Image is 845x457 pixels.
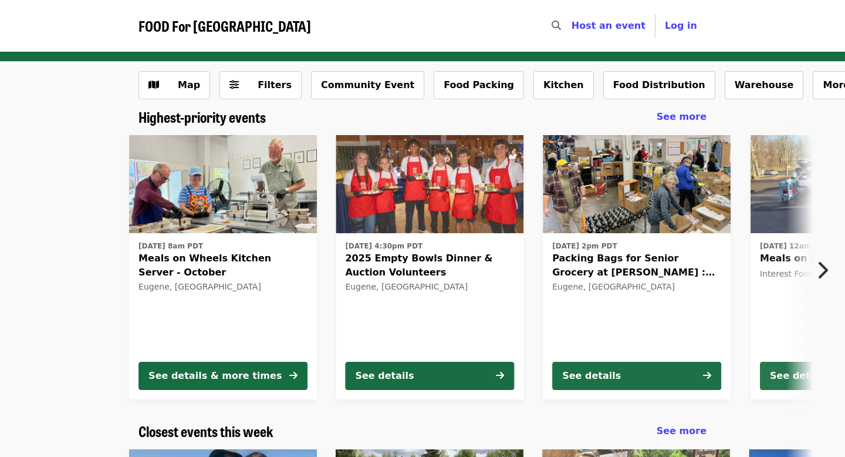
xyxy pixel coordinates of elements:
i: arrow-right icon [289,370,298,381]
time: [DATE] 8am PDT [138,241,203,251]
span: Closest events this week [138,421,273,441]
span: Highest-priority events [138,106,266,127]
div: Closest events this week [129,423,716,440]
span: Map [178,79,200,90]
a: FOOD For [GEOGRAPHIC_DATA] [138,18,311,35]
button: See details & more times [138,362,307,390]
i: arrow-right icon [703,370,711,381]
button: See details [552,362,721,390]
button: Log in [655,14,707,38]
span: Log in [665,20,697,31]
a: Host an event [572,20,645,31]
i: chevron-right icon [816,259,828,281]
button: Next item [806,254,845,287]
button: Warehouse [725,71,804,99]
span: Interest Form [760,269,815,278]
a: See more [657,110,707,124]
i: search icon [552,20,561,31]
a: See details for "Meals on Wheels Kitchen Server - October" [129,135,317,399]
div: See details [355,369,414,383]
span: Filters [258,79,292,90]
div: Eugene, [GEOGRAPHIC_DATA] [552,282,721,292]
a: See details for "Packing Bags for Senior Grocery at Bailey Hill : October" [543,135,731,399]
img: Packing Bags for Senior Grocery at Bailey Hill : October organized by FOOD For Lane County [543,135,731,234]
span: See more [657,425,707,436]
div: Highest-priority events [129,109,716,126]
a: Highest-priority events [138,109,266,126]
button: Community Event [311,71,424,99]
a: Closest events this week [138,423,273,440]
div: Eugene, [GEOGRAPHIC_DATA] [345,282,514,292]
span: See more [657,111,707,122]
i: sliders-h icon [229,79,239,90]
time: [DATE] 2pm PDT [552,241,617,251]
button: Show map view [138,71,210,99]
img: Meals on Wheels Kitchen Server - October organized by FOOD For Lane County [129,135,317,234]
input: Search [568,12,577,40]
a: See more [657,424,707,438]
time: [DATE] 4:30pm PDT [345,241,422,251]
img: 2025 Empty Bowls Dinner & Auction Volunteers organized by FOOD For Lane County [336,135,523,234]
span: 2025 Empty Bowls Dinner & Auction Volunteers [345,251,514,280]
button: Filters (0 selected) [219,71,302,99]
i: arrow-right icon [496,370,504,381]
i: map icon [148,79,159,90]
div: See details [770,369,829,383]
div: See details & more times [148,369,282,383]
button: Kitchen [533,71,594,99]
div: Eugene, [GEOGRAPHIC_DATA] [138,282,307,292]
button: Food Packing [434,71,524,99]
time: [DATE] 12am PST [760,241,829,251]
div: See details [562,369,621,383]
span: FOOD For [GEOGRAPHIC_DATA] [138,15,311,36]
button: See details [345,362,514,390]
span: Packing Bags for Senior Grocery at [PERSON_NAME] : October [552,251,721,280]
a: See details for "2025 Empty Bowls Dinner & Auction Volunteers" [336,135,523,399]
span: Meals on Wheels Kitchen Server - October [138,251,307,280]
button: Food Distribution [603,71,715,99]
